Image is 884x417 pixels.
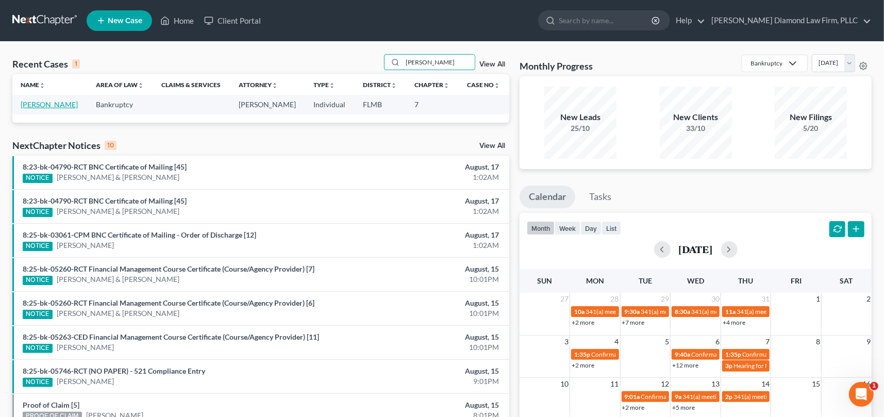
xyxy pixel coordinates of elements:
button: list [602,221,621,235]
div: NOTICE [23,208,53,217]
span: Sat [840,276,853,285]
button: day [580,221,602,235]
a: [PERSON_NAME] [57,342,114,353]
a: 8:25-bk-05260-RCT Financial Management Course Certificate (Course/Agency Provider) [6] [23,298,314,307]
a: +2 more [572,361,594,369]
a: Help [671,11,705,30]
span: 2 [865,293,872,305]
span: 6 [714,336,721,348]
span: 8:30a [675,308,690,315]
div: August, 15 [347,264,499,274]
a: Home [155,11,199,30]
span: 7 [764,336,771,348]
div: NOTICE [23,276,53,285]
span: 1 [870,382,878,390]
input: Search by name... [403,55,475,70]
span: 3 [563,336,570,348]
a: +4 more [723,319,745,326]
div: NextChapter Notices [12,139,116,152]
td: Individual [306,95,355,114]
a: +12 more [672,361,698,369]
span: 9:40a [675,351,690,358]
a: Districtunfold_more [363,81,397,89]
div: NOTICE [23,242,53,251]
a: 8:23-bk-04790-RCT BNC Certificate of Mailing [45] [23,162,187,171]
i: unfold_more [272,82,278,89]
div: NOTICE [23,378,53,387]
span: Fri [791,276,802,285]
a: Typeunfold_more [314,81,336,89]
span: 9:30a [625,308,640,315]
span: 341(a) meeting for [PERSON_NAME] [641,308,741,315]
span: New Case [108,17,142,25]
span: Thu [739,276,754,285]
span: Confirmation Hearing for [PERSON_NAME] [691,351,809,358]
a: [PERSON_NAME] [21,100,78,109]
a: [PERSON_NAME] [57,240,114,251]
i: unfold_more [39,82,45,89]
div: August, 17 [347,162,499,172]
span: 5 [664,336,670,348]
span: 2p [725,393,732,401]
span: 9a [675,393,681,401]
span: 9:01a [625,393,640,401]
a: Chapterunfold_more [414,81,449,89]
div: New Clients [660,111,732,123]
div: NOTICE [23,344,53,353]
a: Tasks [580,186,621,208]
a: [PERSON_NAME] Diamond Law Firm, PLLC [706,11,871,30]
div: 10:01PM [347,308,499,319]
span: 11a [725,308,736,315]
div: 1 [72,59,80,69]
i: unfold_more [138,82,144,89]
span: Sun [537,276,552,285]
button: month [527,221,555,235]
a: 8:23-bk-04790-RCT BNC Certificate of Mailing [45] [23,196,187,205]
span: 341(a) meeting for [PERSON_NAME] [691,308,791,315]
div: August, 17 [347,230,499,240]
div: August, 15 [347,366,499,376]
span: Wed [687,276,704,285]
span: 1 [815,293,821,305]
i: unfold_more [391,82,397,89]
i: unfold_more [494,82,500,89]
div: 5/20 [775,123,847,134]
span: 28 [610,293,620,305]
a: 8:25-bk-05746-RCT (NO PAPER) - 521 Compliance Entry [23,366,205,375]
a: 8:25-bk-03061-CPM BNC Certificate of Mailing - Order of Discharge [12] [23,230,256,239]
span: 27 [559,293,570,305]
td: FLMB [355,95,406,114]
a: [PERSON_NAME] [57,376,114,387]
span: 9 [865,336,872,348]
span: 341(a) meeting for [PERSON_NAME] & [PERSON_NAME] [682,393,837,401]
div: NOTICE [23,310,53,319]
span: 341(a) meeting for Forest [PERSON_NAME] II & [PERSON_NAME] [586,308,763,315]
div: 10 [105,141,116,150]
span: 341(a) meeting for [PERSON_NAME] [733,393,833,401]
span: 341(a) meeting for [PERSON_NAME] [737,308,836,315]
td: [PERSON_NAME] [230,95,306,114]
i: unfold_more [443,82,449,89]
div: New Filings [775,111,847,123]
a: [PERSON_NAME] & [PERSON_NAME] [57,274,179,285]
span: 4 [614,336,620,348]
span: Mon [586,276,604,285]
a: View All [479,61,505,68]
iframe: Intercom live chat [849,382,874,407]
a: +7 more [622,319,645,326]
th: Claims & Services [153,74,230,95]
span: Tue [639,276,652,285]
div: 1:02AM [347,206,499,216]
input: Search by name... [559,11,653,30]
div: Bankruptcy [750,59,782,68]
span: 1:35p [574,351,590,358]
a: [PERSON_NAME] & [PERSON_NAME] [57,308,179,319]
span: Hearing for Mirror Trading International (PTY) Ltd. [733,362,870,370]
a: Calendar [520,186,575,208]
span: 8 [815,336,821,348]
span: Confirmation Hearing for [PERSON_NAME] [742,351,860,358]
div: August, 15 [347,400,499,410]
h3: Monthly Progress [520,60,593,72]
div: August, 15 [347,332,499,342]
a: +2 more [572,319,594,326]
